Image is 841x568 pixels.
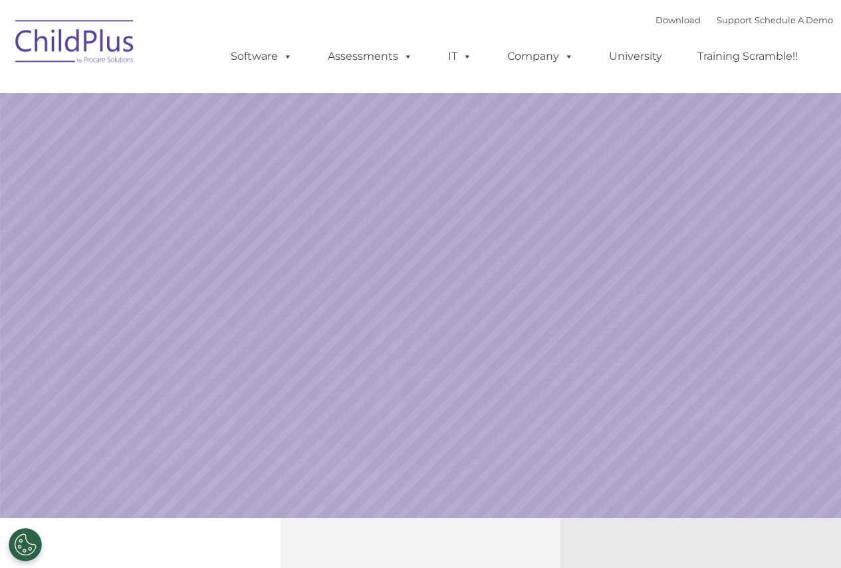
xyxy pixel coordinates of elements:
a: Assessments [314,43,426,70]
a: University [596,43,675,70]
a: IT [435,43,485,70]
img: ChildPlus by Procare Solutions [9,11,142,77]
button: Cookies Settings [9,528,42,561]
a: Training Scramble!! [684,43,811,70]
a: Download [656,15,701,25]
a: Learn More [571,250,713,288]
a: Company [494,43,587,70]
a: Software [217,43,306,70]
font: | [656,15,833,25]
a: Support [717,15,752,25]
a: Schedule A Demo [755,15,833,25]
